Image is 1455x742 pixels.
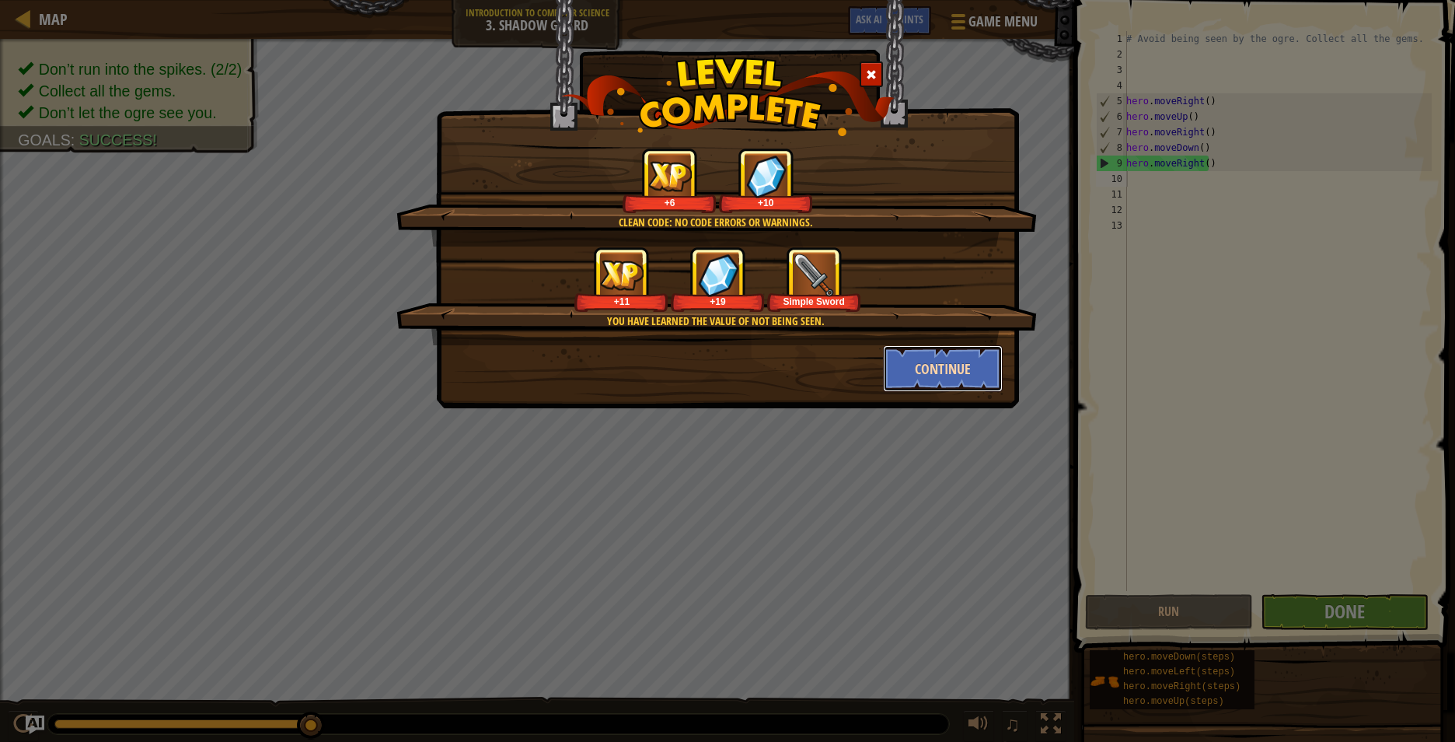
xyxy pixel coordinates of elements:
[470,215,961,230] div: Clean code: no code errors or warnings.
[793,254,836,296] img: portrait.png
[577,296,665,307] div: +11
[648,161,692,191] img: reward_icon_xp.png
[470,313,961,329] div: You have learned the value of not being seen.
[883,345,1003,392] button: Continue
[722,197,810,208] div: +10
[600,260,644,290] img: reward_icon_xp.png
[674,296,762,307] div: +19
[561,58,895,136] img: level_complete.png
[626,197,714,208] div: +6
[746,155,787,198] img: reward_icon_gems.png
[698,254,738,296] img: reward_icon_gems.png
[770,296,858,307] div: Simple Sword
